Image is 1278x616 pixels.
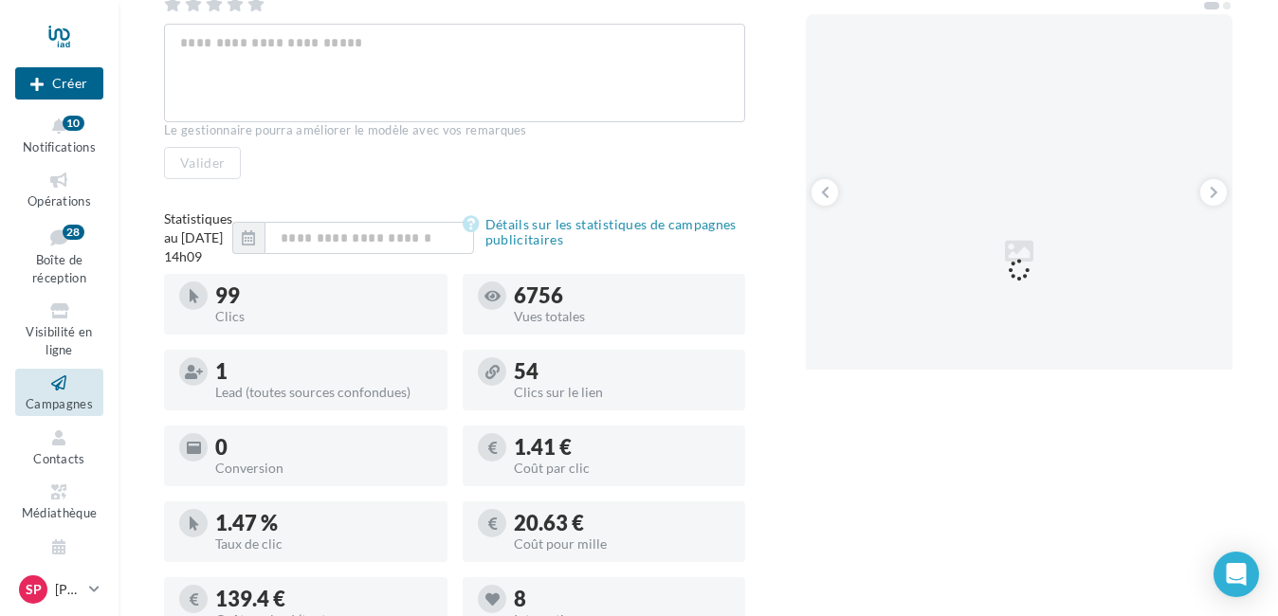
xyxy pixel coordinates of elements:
[15,297,103,361] a: Visibilité en ligne
[215,513,432,534] div: 1.47 %
[463,213,746,251] a: Détails sur les statistiques de campagnes publicitaires
[15,67,103,100] div: Nouvelle campagne
[1214,552,1259,597] div: Open Intercom Messenger
[27,193,91,208] span: Opérations
[215,537,432,551] div: Taux de clic
[15,424,103,470] a: Contacts
[55,580,82,599] p: [PERSON_NAME]
[514,361,731,382] div: 54
[215,386,432,399] div: Lead (toutes sources confondues)
[215,310,432,323] div: Clics
[26,396,93,411] span: Campagnes
[15,221,103,290] a: Boîte de réception28
[63,225,84,240] div: 28
[22,505,98,520] span: Médiathèque
[164,147,241,179] button: Valider
[15,478,103,524] a: Médiathèque
[32,252,86,285] span: Boîte de réception
[15,166,103,212] a: Opérations
[215,589,432,609] div: 139.4 €
[15,533,103,579] a: Calendrier
[164,209,232,266] div: Statistiques au [DATE] 14h09
[15,369,103,415] a: Campagnes
[15,112,103,158] button: Notifications 10
[23,139,96,154] span: Notifications
[514,437,731,458] div: 1.41 €
[514,589,731,609] div: 8
[514,462,731,475] div: Coût par clic
[63,116,84,131] div: 10
[514,386,731,399] div: Clics sur le lien
[26,324,92,357] span: Visibilité en ligne
[26,580,42,599] span: Sp
[15,571,103,607] a: Sp [PERSON_NAME]
[33,451,85,466] span: Contacts
[514,513,731,534] div: 20.63 €
[215,437,432,458] div: 0
[514,537,731,551] div: Coût pour mille
[514,310,731,323] div: Vues totales
[15,67,103,100] button: Créer
[215,462,432,475] div: Conversion
[215,361,432,382] div: 1
[514,285,731,306] div: 6756
[164,122,745,139] div: Le gestionnaire pourra améliorer le modèle avec vos remarques
[215,285,432,306] div: 99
